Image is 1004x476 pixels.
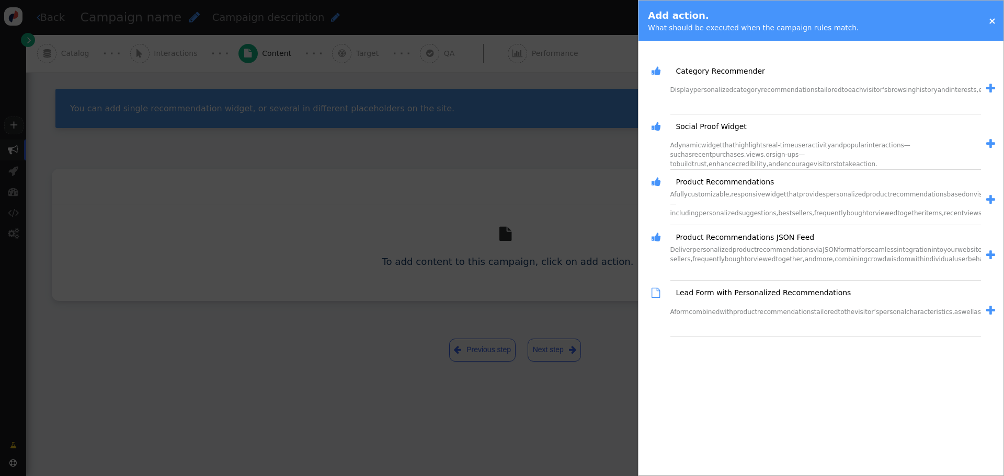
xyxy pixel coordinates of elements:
[668,177,774,188] a: Product Recommendations
[780,160,814,168] span: encourage
[668,66,765,77] a: Category Recommender
[722,142,735,149] span: that
[674,191,688,198] span: fully
[836,160,842,168] span: to
[887,86,916,94] span: browsing
[814,210,847,217] span: frequently
[757,308,814,316] span: recommendations
[848,86,863,94] span: each
[943,246,957,253] span: your
[808,142,831,149] span: activity
[981,247,996,264] a: 
[778,210,792,217] span: best
[906,308,954,316] span: characteristics,
[733,86,761,94] span: category
[677,160,692,168] span: build
[916,86,937,94] span: history
[986,138,995,149] span: 
[974,191,993,198] span: visitor
[701,142,722,149] span: widget
[709,160,736,168] span: enhance
[844,308,854,316] span: the
[814,308,838,316] span: tailored
[765,191,786,198] span: widget
[938,86,950,94] span: and
[689,308,720,316] span: combined
[674,308,689,316] span: form
[786,191,799,198] span: that
[869,210,875,217] span: or
[670,151,805,168] span: sign-ups—to
[890,191,947,198] span: recommendations
[981,136,996,153] a: 
[986,194,995,205] span: 
[733,308,757,316] span: product
[670,246,693,253] span: Deliver
[652,64,669,79] span: 
[974,308,981,316] span: as
[981,192,996,208] a: 
[652,175,669,190] span: 
[814,160,836,168] span: visitors
[818,86,842,94] span: tailored
[692,151,712,158] span: recent
[931,246,943,253] span: into
[768,160,780,168] span: and
[868,256,886,263] span: crowd
[986,83,995,94] span: 
[736,160,769,168] span: credibility,
[794,142,808,149] span: user
[754,256,776,263] span: viewed
[712,151,746,158] span: purchases,
[692,160,709,168] span: trust,
[986,250,995,261] span: 
[897,210,925,217] span: together
[648,22,859,33] div: What should be executed when the campaign rules match.
[866,191,890,198] span: product
[739,210,779,217] span: suggestions,
[842,160,856,168] span: take
[757,246,814,253] span: recommendations
[652,285,669,300] span: 
[670,142,910,158] span: interactions—such
[670,191,675,198] span: A
[735,142,766,149] span: highlights
[720,308,733,316] span: with
[831,142,843,149] span: and
[805,256,817,263] span: and
[670,142,675,149] span: A
[747,256,753,263] span: or
[897,246,931,253] span: integration
[868,246,897,253] span: seamless
[925,210,944,217] span: items,
[816,256,835,263] span: more,
[954,256,968,263] span: user
[968,256,996,263] span: behavior
[988,15,996,26] a: ×
[842,86,848,94] span: to
[981,303,996,319] a: 
[692,246,732,253] span: personalized
[725,256,747,263] span: bought
[986,305,995,316] span: 
[766,151,772,158] span: or
[957,246,984,253] span: website.
[652,119,669,134] span: 
[688,191,731,198] span: customizable,
[924,256,954,263] span: individual
[731,191,765,198] span: responsive
[966,191,974,198] span: on
[813,246,823,253] span: via
[981,80,996,97] a: 
[859,246,868,253] span: for
[799,191,826,198] span: provides
[670,308,675,316] span: A
[886,256,910,263] span: wisdom
[854,308,879,316] span: visitor’s
[947,191,966,198] span: based
[910,256,923,263] span: with
[775,256,805,263] span: together,
[685,151,692,158] span: as
[761,86,818,94] span: recommendations
[875,210,897,217] span: viewed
